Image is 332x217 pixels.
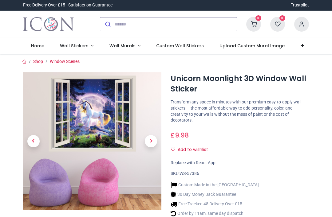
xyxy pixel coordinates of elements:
li: Free Tracked 48 Delivery Over £15 [171,201,259,207]
a: Logo of Icon Wall Stickers [23,16,74,33]
a: Shop [33,59,43,64]
img: Unicorn Moonlight 3D Window Wall Sticker [23,72,161,210]
div: Free Delivery Over £15 - Satisfaction Guarantee [23,2,113,8]
button: Add to wishlistAdd to wishlist [171,145,213,155]
li: Custom Made in the [GEOGRAPHIC_DATA] [171,182,259,188]
span: Next [145,135,157,147]
button: Submit [100,17,115,31]
a: 0 [270,21,285,26]
i: Add to wishlist [171,147,175,152]
div: Replace with React App. [171,160,309,166]
h1: Unicorn Moonlight 3D Window Wall Sticker [171,73,309,95]
li: 30 Day Money Back Guarantee [171,191,259,198]
div: SKU: [171,171,309,177]
span: Wall Murals [109,43,136,49]
span: WS-57386 [180,171,199,176]
span: Upload Custom Mural Image [219,43,285,49]
a: Next [141,93,162,189]
span: Wall Stickers [60,43,89,49]
a: Trustpilot [291,2,309,8]
a: Wall Stickers [52,38,101,54]
sup: 0 [279,15,285,21]
li: Order by 11am, same day dispatch [171,210,259,217]
span: £ [171,131,189,140]
span: Custom Wall Stickers [156,43,204,49]
sup: 0 [255,15,261,21]
p: Transform any space in minutes with our premium easy-to-apply wall stickers — the most affordable... [171,99,309,123]
img: Icon Wall Stickers [23,16,74,33]
span: Home [31,43,44,49]
a: Previous [23,93,44,189]
span: 9.98 [175,131,189,140]
a: 0 [246,21,261,26]
a: Wall Murals [101,38,148,54]
span: Previous [27,135,40,147]
a: Window Scenes [50,59,80,64]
